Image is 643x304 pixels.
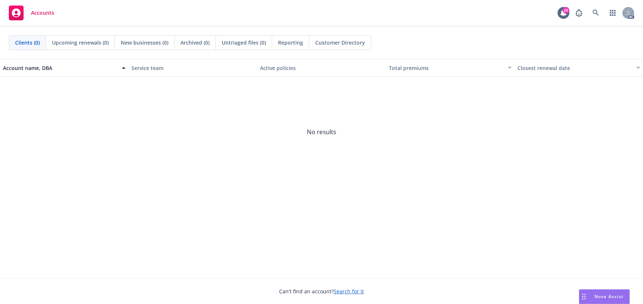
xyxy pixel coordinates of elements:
a: Accounts [6,3,57,23]
span: Upcoming renewals (0) [52,39,109,46]
div: Drag to move [579,290,588,304]
a: Switch app [605,6,620,20]
span: Clients (0) [15,39,40,46]
button: Nova Assist [579,289,630,304]
span: Untriaged files (0) [222,39,266,46]
span: Can't find an account? [279,287,364,295]
div: Account name, DBA [3,64,117,72]
div: Total premiums [389,64,503,72]
span: Accounts [31,10,54,16]
span: New businesses (0) [121,39,168,46]
a: Search for it [334,288,364,295]
a: Report a Bug [572,6,586,20]
span: Reporting [278,39,303,46]
span: Archived (0) [180,39,210,46]
button: Active policies [257,59,386,77]
div: Closest renewal date [517,64,632,72]
a: Search [588,6,603,20]
div: 20 [563,7,569,14]
button: Closest renewal date [514,59,643,77]
div: Service team [131,64,254,72]
span: Customer Directory [315,39,365,46]
button: Total premiums [386,59,514,77]
div: Active policies [260,64,383,72]
button: Service team [129,59,257,77]
span: Nova Assist [594,293,623,300]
